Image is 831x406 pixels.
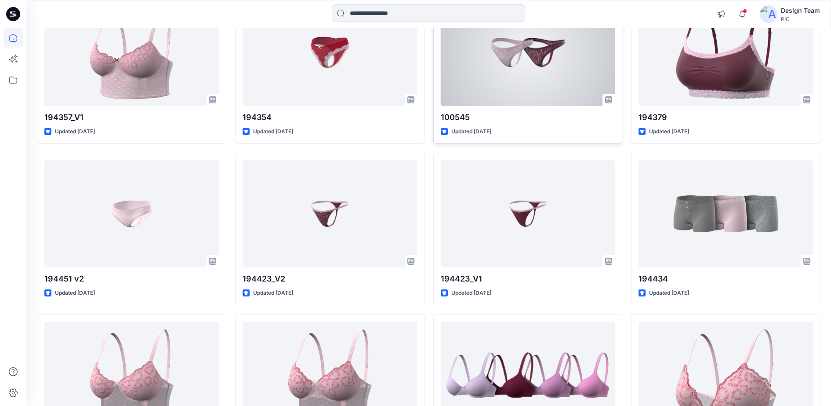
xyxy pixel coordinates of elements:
p: 194357_V1 [44,111,219,124]
p: 194379 [639,111,813,124]
p: 100545 [441,111,615,124]
p: 194451 v2 [44,273,219,285]
p: 194423_V1 [441,273,615,285]
p: 194434 [639,273,813,285]
img: avatar [760,5,777,23]
p: 194423_V2 [243,273,417,285]
p: Updated [DATE] [451,127,491,136]
a: 194434 [639,160,813,268]
p: Updated [DATE] [253,289,293,298]
p: Updated [DATE] [649,289,689,298]
p: Updated [DATE] [451,289,491,298]
a: 194423_V1 [441,160,615,268]
div: Design Team [781,5,820,16]
p: Updated [DATE] [253,127,293,136]
div: PIC [781,16,820,22]
p: Updated [DATE] [55,127,95,136]
a: 194451 v2 [44,160,219,268]
p: 194354 [243,111,417,124]
p: Updated [DATE] [55,289,95,298]
a: 194423_V2 [243,160,417,268]
p: Updated [DATE] [649,127,689,136]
